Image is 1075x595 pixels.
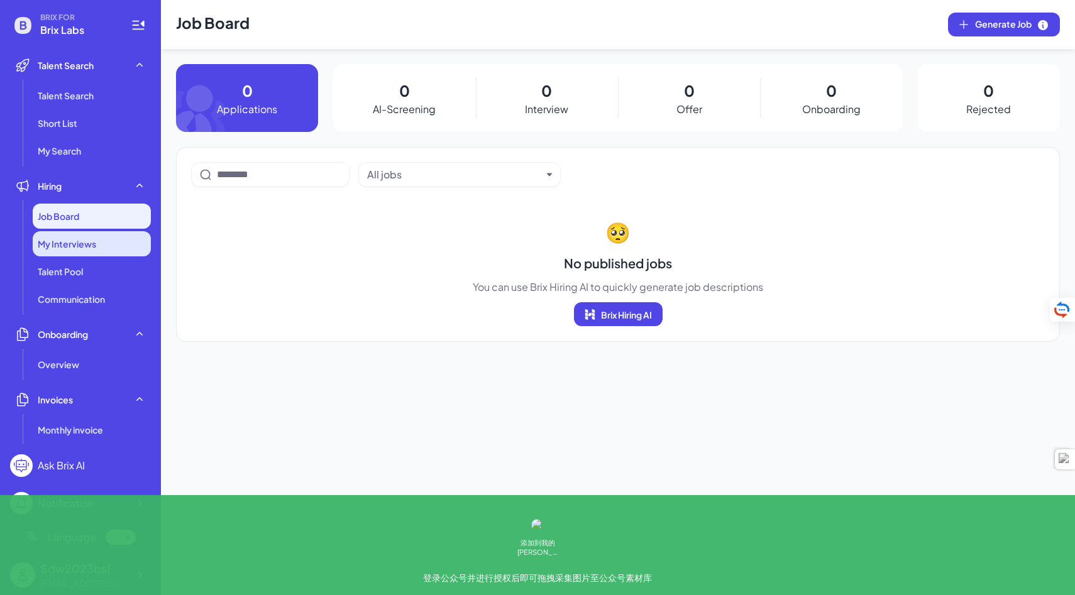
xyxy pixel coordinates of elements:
[38,59,94,72] span: Talent Search
[975,18,1049,31] span: Generate Job
[38,265,83,278] span: Talent Pool
[966,102,1011,117] p: Rejected
[38,458,85,473] div: Ask Brix AI
[564,254,672,272] span: No published jobs
[38,293,105,305] span: Communication
[38,358,79,371] span: Overview
[473,280,763,295] span: You can use Brix Hiring AI to quickly generate job descriptions
[38,117,77,129] span: Short List
[605,217,631,247] span: 🥺
[525,102,568,117] p: Interview
[38,423,103,436] span: Monthly invoice
[40,13,116,23] span: BRIX FOR
[948,13,1060,36] button: Generate Job
[399,79,410,102] p: 0
[983,79,994,102] p: 0
[601,309,652,320] span: Brix Hiring AI
[38,180,62,192] span: Hiring
[541,79,552,102] p: 0
[684,79,695,102] p: 0
[367,167,542,182] button: All jobs
[574,302,663,326] button: Brix Hiring AI
[826,79,837,102] p: 0
[38,210,79,222] span: Job Board
[38,237,96,250] span: My Interviews
[802,102,861,117] p: Onboarding
[38,89,94,102] span: Talent Search
[373,102,436,117] p: AI-Screening
[367,167,402,182] div: All jobs
[40,23,116,38] span: Brix Labs
[38,393,73,406] span: Invoices
[38,328,88,341] span: Onboarding
[38,145,81,157] span: My Search
[676,102,702,117] p: Offer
